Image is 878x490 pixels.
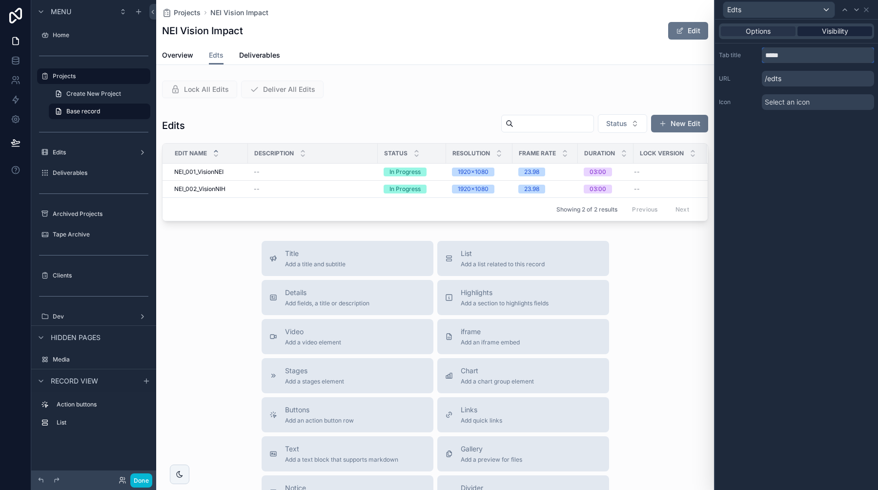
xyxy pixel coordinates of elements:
a: Edts [209,46,224,65]
label: Projects [53,72,144,80]
label: Dev [53,313,135,320]
label: URL [719,75,758,83]
a: Projects [37,68,150,84]
button: ListAdd a list related to this record [437,241,609,276]
button: GalleryAdd a preview for files [437,436,609,471]
label: Action buttons [57,401,146,408]
span: Hidden pages [51,333,101,342]
span: Status [384,149,408,157]
span: Add a video element [285,339,341,346]
span: Add a title and subtitle [285,260,346,268]
span: Chart [461,366,534,376]
a: NEI Vision Impact [210,8,268,18]
span: Frame Rate [519,149,556,157]
span: Gallery [461,444,522,454]
label: Tab title [719,51,758,59]
button: TextAdd a text block that supports markdown [262,436,433,471]
button: HighlightsAdd a section to highlights fields [437,280,609,315]
label: Deliverables [53,169,148,177]
label: List [57,419,146,426]
button: Done [130,473,152,488]
button: TitleAdd a title and subtitle [262,241,433,276]
button: ButtonsAdd an action button row [262,397,433,432]
span: Overview [162,50,193,60]
span: Edit Name [175,149,207,157]
span: Lock Version [640,149,684,157]
a: Clients [37,268,150,283]
h1: NEI Vision Impact [162,24,243,38]
p: /edts [762,71,874,86]
span: Deliverables [239,50,280,60]
span: Stages [285,366,344,376]
span: iframe [461,327,520,337]
span: Video [285,327,341,337]
span: Select an icon [765,97,810,107]
span: Add a section to highlights fields [461,299,549,307]
label: Tape Archive [53,231,148,238]
span: Add quick links [461,417,502,425]
label: Clients [53,272,148,279]
span: Add an action button row [285,417,354,425]
span: Highlights [461,288,549,298]
span: Add a list related to this record [461,260,545,268]
button: ChartAdd a chart group element [437,358,609,393]
span: Title [285,249,346,258]
button: LinksAdd quick links [437,397,609,432]
span: Edts [727,5,741,15]
label: Home [53,31,148,39]
a: Create New Project [49,86,150,102]
span: Links [461,405,502,415]
a: Media [37,352,150,367]
a: Edits [37,145,150,160]
span: Record view [51,376,98,386]
button: DetailsAdd fields, a title or description [262,280,433,315]
span: Resolution [452,149,490,157]
div: scrollable content [31,392,156,440]
label: Icon [719,98,758,106]
button: StagesAdd a stages element [262,358,433,393]
button: Edit [668,22,708,40]
span: Menu [51,7,71,17]
label: Media [53,356,148,363]
span: Showing 2 of 2 results [556,206,617,213]
span: Text [285,444,398,454]
button: iframeAdd an iframe embed [437,319,609,354]
span: Base record [66,107,100,115]
span: Visibility [822,26,848,36]
a: Dev [37,309,150,324]
span: Options [746,26,771,36]
span: Duration [584,149,615,157]
span: Create New Project [66,90,121,98]
span: Add a preview for files [461,456,522,464]
a: Projects [162,8,201,18]
a: Base record [49,104,150,119]
a: Archived Projects [37,206,150,222]
span: Add a stages element [285,378,344,385]
span: Add a chart group element [461,378,534,385]
span: Edts [209,50,224,60]
a: Overview [162,46,193,66]
label: Edits [53,149,135,156]
a: Home [37,27,150,43]
span: Add a text block that supports markdown [285,456,398,464]
span: List [461,249,545,258]
a: Deliverables [239,46,280,66]
span: Description [254,149,294,157]
span: Add fields, a title or description [285,299,369,307]
span: Buttons [285,405,354,415]
label: Archived Projects [53,210,148,218]
a: Tape Archive [37,227,150,242]
button: VideoAdd a video element [262,319,433,354]
button: Edts [723,1,835,18]
span: Details [285,288,369,298]
a: Deliverables [37,165,150,181]
span: Projects [174,8,201,18]
span: Add an iframe embed [461,339,520,346]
